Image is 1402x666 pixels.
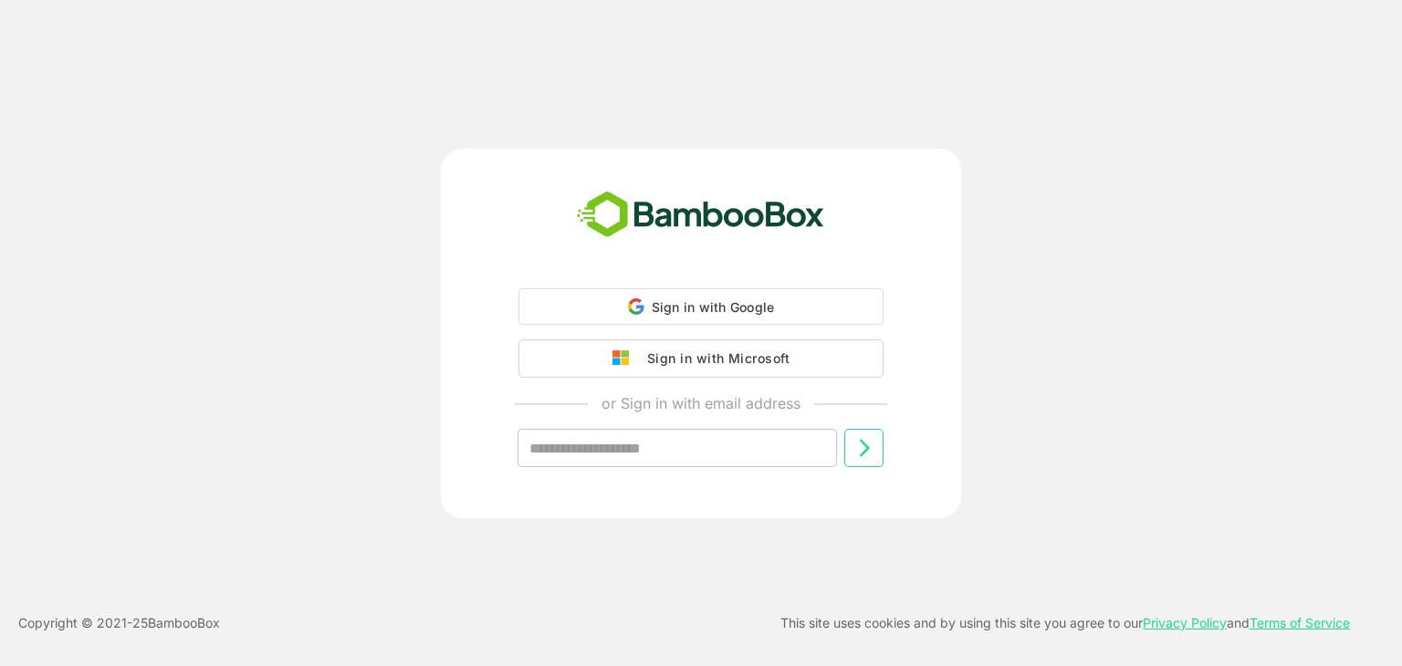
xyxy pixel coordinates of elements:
[567,185,834,245] img: bamboobox
[1250,615,1350,630] a: Terms of Service
[518,339,884,378] button: Sign in with Microsoft
[18,612,220,634] p: Copyright © 2021- 25 BambooBox
[1143,615,1227,630] a: Privacy Policy
[602,392,800,414] p: or Sign in with email address
[612,350,638,367] img: google
[780,612,1350,634] p: This site uses cookies and by using this site you agree to our and
[652,299,775,315] span: Sign in with Google
[518,288,884,325] div: Sign in with Google
[638,347,790,370] div: Sign in with Microsoft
